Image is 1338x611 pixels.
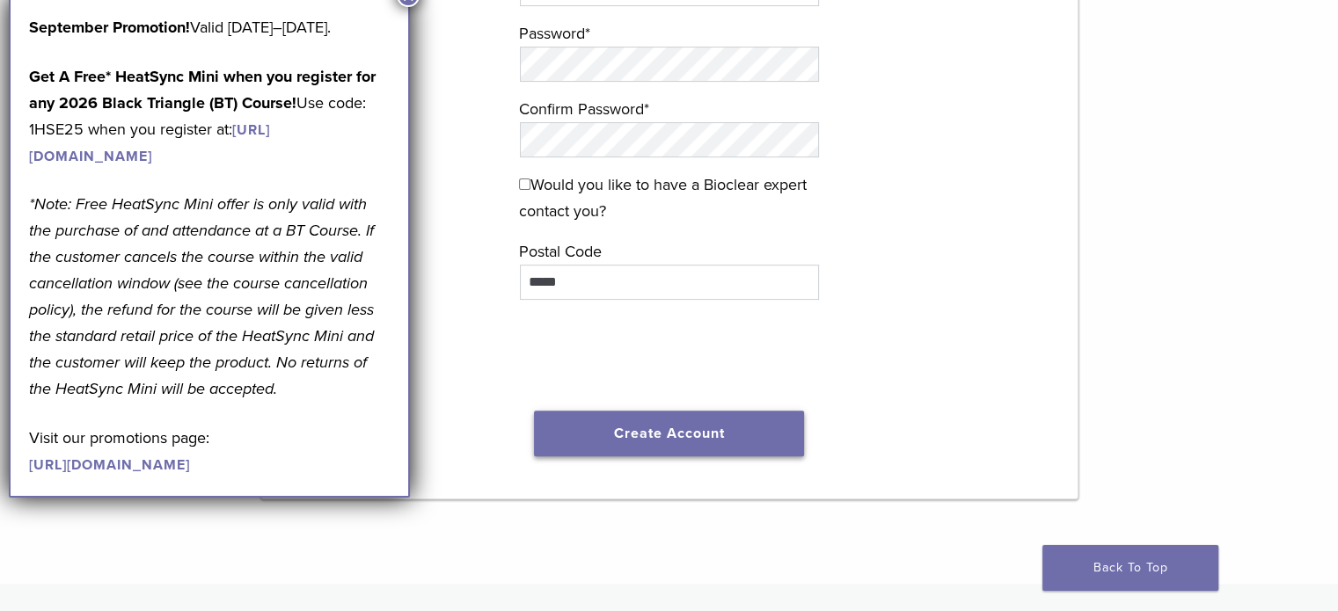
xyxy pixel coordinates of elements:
label: Confirm Password [519,96,820,122]
a: Back To Top [1042,545,1218,591]
a: [URL][DOMAIN_NAME] [29,121,270,165]
p: Use code: 1HSE25 when you register at: [29,63,390,169]
b: September Promotion! [29,18,190,37]
input: Would you like to have a Bioclear expert contact you? [519,178,530,190]
label: Password [519,20,820,47]
p: Valid [DATE]–[DATE]. [29,14,390,40]
iframe: reCAPTCHA [536,321,803,389]
p: Visit our promotions page: [29,425,390,477]
strong: Get A Free* HeatSync Mini when you register for any 2026 Black Triangle (BT) Course! [29,67,376,113]
label: Postal Code [519,238,820,265]
button: Create Account [534,411,805,456]
label: Would you like to have a Bioclear expert contact you? [519,171,820,224]
a: [URL][DOMAIN_NAME] [29,456,190,474]
em: *Note: Free HeatSync Mini offer is only valid with the purchase of and attendance at a BT Course.... [29,194,374,398]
